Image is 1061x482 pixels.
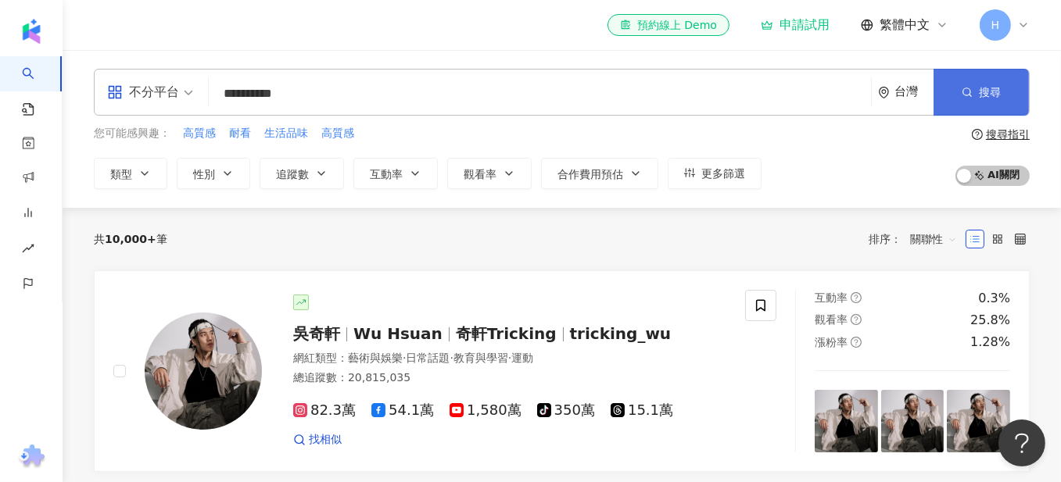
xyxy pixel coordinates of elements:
img: logo icon [19,19,44,44]
span: 搜尋 [979,86,1001,98]
span: Wu Hsuan [353,324,443,343]
span: 合作費用預估 [557,168,623,180]
span: 互動率 [815,291,848,304]
span: 您可能感興趣： [94,126,170,141]
div: 排序： [869,227,966,252]
span: 高質感 [183,126,216,141]
span: environment [878,87,890,98]
span: question-circle [851,314,862,325]
span: · [403,352,406,364]
span: 觀看率 [815,313,848,326]
span: 日常話題 [406,352,450,364]
a: 找相似 [293,432,342,448]
button: 觀看率 [447,158,532,189]
span: 350萬 [537,402,595,419]
div: 共 筆 [94,233,167,245]
img: KOL Avatar [145,312,262,430]
a: KOL Avatar吳奇軒Wu Hsuan奇軒Trickingtricking_wu網紅類型：藝術與娛樂·日常話題·教育與學習·運動總追蹤數：20,815,03582.3萬54.1萬1,580萬... [94,270,1030,473]
button: 耐看 [228,125,252,142]
span: 關聯性 [910,227,957,252]
div: 1.28% [970,334,1010,351]
span: 54.1萬 [371,402,434,419]
span: 互動率 [370,168,403,180]
span: 類型 [110,168,132,180]
span: 吳奇軒 [293,324,340,343]
div: 不分平台 [107,80,179,105]
span: 高質感 [321,126,354,141]
span: 追蹤數 [276,168,309,180]
span: 漲粉率 [815,336,848,348]
button: 合作費用預估 [541,158,658,189]
div: 搜尋指引 [986,128,1030,141]
button: 類型 [94,158,167,189]
span: 性別 [193,168,215,180]
span: 更多篩選 [701,167,745,180]
button: 互動率 [353,158,438,189]
span: 10,000+ [105,233,156,245]
img: post-image [881,390,945,453]
button: 高質感 [182,125,217,142]
div: 預約線上 Demo [620,17,717,33]
div: 25.8% [970,312,1010,329]
button: 性別 [177,158,250,189]
span: · [508,352,511,364]
img: post-image [815,390,878,453]
span: 耐看 [229,126,251,141]
div: 0.3% [978,290,1010,307]
button: 生活品味 [263,125,309,142]
span: · [450,352,453,364]
span: 繁體中文 [880,16,930,34]
a: 申請試用 [761,17,830,33]
span: rise [22,233,34,268]
span: question-circle [851,292,862,303]
img: chrome extension [16,445,47,470]
span: appstore [107,84,123,100]
span: 82.3萬 [293,402,356,419]
span: tricking_wu [570,324,672,343]
img: post-image [947,390,1010,453]
div: 網紅類型 ： [293,351,726,366]
div: 台灣 [894,85,934,98]
span: 運動 [511,352,533,364]
button: 追蹤數 [260,158,344,189]
span: 生活品味 [264,126,308,141]
span: 找相似 [309,432,342,448]
iframe: Help Scout Beacon - Open [998,420,1045,466]
span: 奇軒Tricking [456,324,557,343]
span: 觀看率 [464,168,496,180]
button: 搜尋 [934,69,1029,116]
span: 教育與學習 [453,352,508,364]
span: question-circle [972,129,983,140]
div: 總追蹤數 ： 20,815,035 [293,370,726,386]
span: 1,580萬 [450,402,522,419]
a: 預約線上 Demo [608,14,729,36]
span: H [991,16,1000,34]
span: 藝術與娛樂 [348,352,403,364]
button: 高質感 [321,125,355,142]
span: 15.1萬 [611,402,673,419]
a: search [22,56,53,117]
span: question-circle [851,337,862,348]
button: 更多篩選 [668,158,762,189]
